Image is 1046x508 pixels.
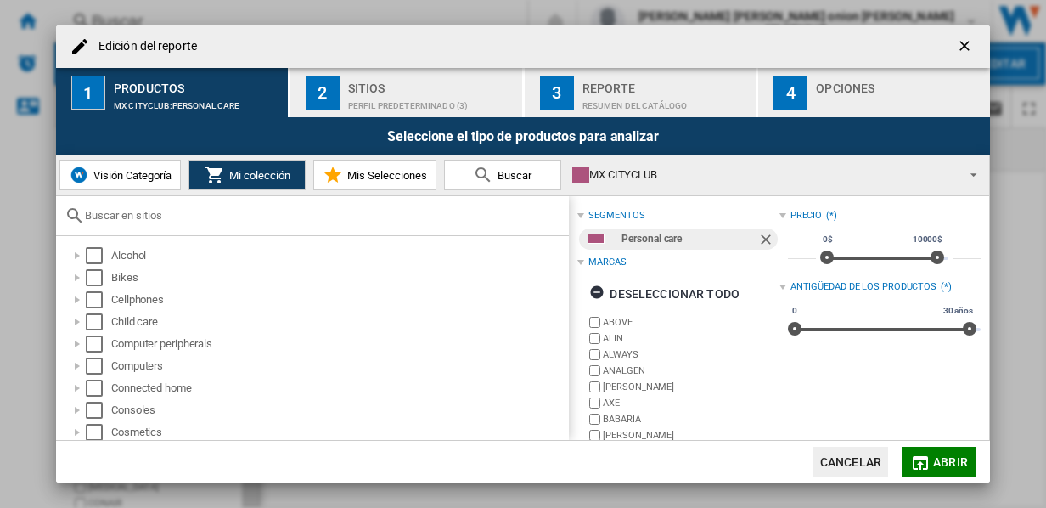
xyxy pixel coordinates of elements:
[525,68,758,117] button: 3 Reporte Resumen del catálogo
[86,358,111,375] md-checkbox: Select
[933,455,968,469] span: Abrir
[941,304,976,318] span: 30 años
[111,247,566,264] div: Alcohol
[343,169,427,182] span: Mis Selecciones
[572,163,955,187] div: MX CITYCLUB
[540,76,574,110] div: 3
[790,304,800,318] span: 0
[56,68,290,117] button: 1 Productos MX CITYCLUB:Personal care
[589,333,600,344] input: brand.name
[90,38,197,55] h4: Edición del reporte
[111,313,566,330] div: Child care
[603,316,779,329] label: ABOVE
[348,75,515,93] div: Sitios
[790,209,822,223] div: Precio
[621,229,756,250] div: Personal care
[820,233,835,246] span: 0$
[225,169,290,182] span: Mi colección
[56,25,990,483] md-dialog: Edición del ...
[71,76,105,110] div: 1
[89,169,172,182] span: Visión Categoría
[582,93,750,110] div: Resumen del catálogo
[69,165,89,185] img: wiser-icon-blue.png
[111,402,566,419] div: Consoles
[188,160,306,190] button: Mi colección
[589,349,600,360] input: brand.name
[444,160,561,190] button: Buscar
[603,413,779,426] label: BABARIA
[86,313,111,330] md-checkbox: Select
[111,269,566,286] div: Bikes
[56,117,990,155] div: Seleccione el tipo de productos para analizar
[584,279,745,309] button: Deseleccionar todo
[111,358,566,375] div: Computers
[114,75,281,93] div: Productos
[603,397,779,409] label: AXE
[589,398,600,409] input: brand.name
[59,160,181,190] button: Visión Categoría
[949,30,983,64] button: getI18NText('BUTTONS.CLOSE_DIALOG')
[588,209,644,223] div: segmentos
[902,447,976,477] button: Abrir
[589,279,740,309] div: Deseleccionar todo
[603,429,779,442] label: [PERSON_NAME]
[816,75,983,93] div: Opciones
[790,280,936,294] div: Antigüedad de los productos
[603,332,779,345] label: ALIN
[589,414,600,425] input: brand.name
[589,381,600,392] input: brand.name
[111,424,566,441] div: Cosmetics
[86,402,111,419] md-checkbox: Select
[86,380,111,397] md-checkbox: Select
[757,231,778,251] ng-md-icon: Quitar
[111,336,566,353] div: Computer peripherals
[86,291,111,308] md-checkbox: Select
[86,247,111,264] md-checkbox: Select
[603,348,779,361] label: ALWAYS
[85,209,560,222] input: Buscar en sitios
[582,75,750,93] div: Reporte
[114,93,281,110] div: MX CITYCLUB:Personal care
[603,381,779,393] label: [PERSON_NAME]
[493,169,531,182] span: Buscar
[773,76,807,110] div: 4
[306,76,340,110] div: 2
[111,380,566,397] div: Connected home
[313,160,436,190] button: Mis Selecciones
[86,269,111,286] md-checkbox: Select
[758,68,990,117] button: 4 Opciones
[589,317,600,328] input: brand.name
[603,364,779,377] label: ANALGEN
[589,430,600,441] input: brand.name
[813,447,888,477] button: Cancelar
[111,291,566,308] div: Cellphones
[589,365,600,376] input: brand.name
[910,233,945,246] span: 10000$
[86,424,111,441] md-checkbox: Select
[86,336,111,353] md-checkbox: Select
[290,68,524,117] button: 2 Sitios Perfil predeterminado (3)
[956,37,976,58] ng-md-icon: getI18NText('BUTTONS.CLOSE_DIALOG')
[348,93,515,110] div: Perfil predeterminado (3)
[588,256,626,269] div: Marcas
